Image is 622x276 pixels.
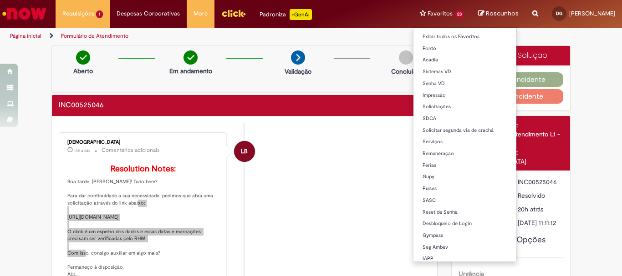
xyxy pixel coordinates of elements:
a: Exibir todos os Favoritos [413,32,516,42]
div: INC00525046 [518,177,560,186]
div: Resolvido [518,191,560,200]
time: 29/09/2025 16:46:06 [74,148,90,153]
div: Lucas Batista [234,141,255,162]
p: Aberto [73,66,93,75]
img: img-circle-grey.png [399,50,413,65]
ul: Favoritos [413,27,517,262]
a: Ponto [413,44,516,54]
p: Em andamento [169,66,212,75]
span: DG [556,10,562,16]
a: Serviços [413,137,516,147]
a: IAPP [413,254,516,264]
time: 29/09/2025 10:11:12 [518,205,543,213]
small: Comentários adicionais [102,146,160,154]
a: Formulário de Atendimento [61,32,128,40]
img: check-circle-green.png [76,50,90,65]
a: Solicitações [413,102,516,112]
a: Gupy [413,172,516,182]
div: [DATE] 11:11:12 [518,218,560,227]
a: Remuneração [413,149,516,159]
span: [PERSON_NAME] [569,10,615,17]
h2: INC00525046 Histórico de tíquete [59,101,104,110]
a: Reset de Senha [413,207,516,217]
span: Despesas Corporativas [117,9,180,18]
span: More [194,9,208,18]
a: Impressão [413,90,516,100]
span: Favoritos [428,9,453,18]
img: click_logo_yellow_360x200.png [221,6,246,20]
a: Seg Ambev [413,242,516,252]
span: 14h atrás [74,148,90,153]
ul: Trilhas de página [7,28,408,45]
span: 23 [454,10,464,18]
a: Gympass [413,231,516,241]
span: Requisições [62,9,94,18]
a: Férias [413,161,516,171]
span: 1 [96,10,103,18]
span: 20h atrás [518,205,543,213]
a: Solicitar segunda via de crachá [413,125,516,135]
a: Senha VD [413,79,516,89]
a: Desbloqueio de Login [413,219,516,229]
div: 29/09/2025 10:11:12 [518,205,560,214]
a: Página inicial [10,32,41,40]
a: Pulses [413,184,516,194]
img: check-circle-green.png [184,50,198,65]
a: SASC [413,196,516,206]
p: Validação [285,67,311,76]
div: Padroniza [260,9,312,20]
p: +GenAi [290,9,312,20]
p: Concluído [391,67,420,76]
a: Sistemas VD [413,67,516,77]
a: Acadia [413,55,516,65]
img: arrow-next.png [291,50,305,65]
a: Rascunhos [478,10,519,18]
span: LB [241,141,248,162]
div: [DEMOGRAPHIC_DATA] [67,140,219,145]
a: SDCA [413,114,516,124]
span: Rascunhos [486,9,519,18]
b: Resolution Notes: [111,164,176,174]
img: ServiceNow [1,5,48,23]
